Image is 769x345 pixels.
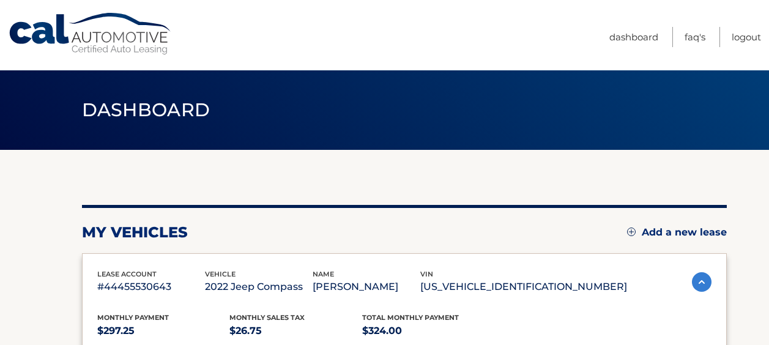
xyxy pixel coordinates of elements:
h2: my vehicles [82,223,188,242]
span: Total Monthly Payment [362,313,459,322]
p: 2022 Jeep Compass [205,278,313,295]
span: vehicle [205,270,236,278]
span: lease account [97,270,157,278]
span: name [313,270,334,278]
a: Cal Automotive [8,12,173,56]
a: FAQ's [685,27,705,47]
p: $324.00 [362,322,495,339]
p: [US_VEHICLE_IDENTIFICATION_NUMBER] [420,278,627,295]
span: vin [420,270,433,278]
span: Monthly Payment [97,313,169,322]
a: Dashboard [609,27,658,47]
a: Logout [732,27,761,47]
a: Add a new lease [627,226,727,239]
p: [PERSON_NAME] [313,278,420,295]
p: $26.75 [229,322,362,339]
p: #44455530643 [97,278,205,295]
img: add.svg [627,228,636,236]
span: Dashboard [82,98,210,121]
img: accordion-active.svg [692,272,711,292]
span: Monthly sales Tax [229,313,305,322]
p: $297.25 [97,322,230,339]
